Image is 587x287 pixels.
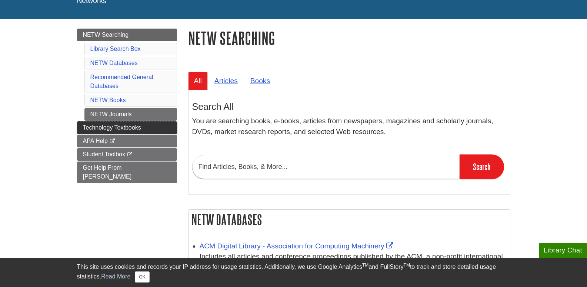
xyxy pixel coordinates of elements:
a: APA Help [77,135,177,147]
input: Search [460,154,504,179]
a: NETW Databases [90,60,138,66]
a: NETW Books [90,97,126,103]
span: Technology Textbooks [83,124,141,131]
i: This link opens in a new window [127,152,133,157]
sup: TM [362,262,368,268]
button: Library Chat [539,243,587,258]
a: Link opens in new window [200,242,395,250]
div: Guide Page Menu [77,29,177,183]
a: Library Search Box [90,46,141,52]
h3: Search All [192,101,506,112]
a: Read More [101,273,130,280]
p: Includes all articles and conference proceedings published by the ACM, a non-profit international... [200,251,506,283]
p: You are searching books, e-books, articles from newspapers, magazines and scholarly journals, DVD... [192,116,506,137]
a: Student Toolbox [77,148,177,161]
a: Technology Textbooks [77,121,177,134]
input: Find Articles, Books, & More... [192,155,460,179]
h2: NETW Databases [189,210,510,229]
a: Recommended General Databases [90,74,153,89]
a: NETW Searching [77,29,177,41]
a: Get Help From [PERSON_NAME] [77,162,177,183]
a: Books [244,72,276,90]
a: NETW Journals [84,108,177,121]
sup: TM [404,262,410,268]
span: Student Toolbox [83,151,125,157]
span: APA Help [83,138,108,144]
i: This link opens in a new window [109,139,116,144]
span: NETW Searching [83,32,129,38]
a: Articles [209,72,244,90]
button: Close [135,271,149,283]
span: Get Help From [PERSON_NAME] [83,164,132,180]
h1: NETW Searching [188,29,510,48]
a: All [188,72,208,90]
div: This site uses cookies and records your IP address for usage statistics. Additionally, we use Goo... [77,262,510,283]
